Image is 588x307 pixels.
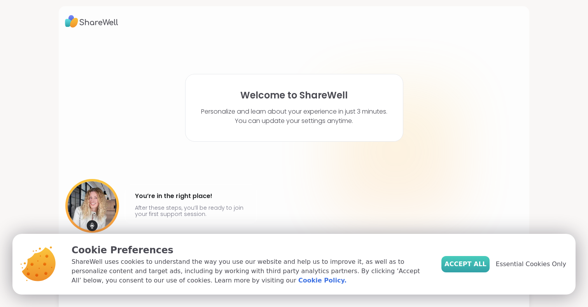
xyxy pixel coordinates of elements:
p: ShareWell uses cookies to understand the way you use our website and help us to improve it, as we... [72,257,429,285]
p: Cookie Preferences [72,243,429,257]
span: Essential Cookies Only [496,260,566,269]
button: Accept All [441,256,490,272]
img: mic icon [87,220,98,231]
span: Accept All [444,260,486,269]
h4: You’re in the right place! [135,190,247,202]
a: Cookie Policy. [298,276,346,285]
h1: Welcome to ShareWell [240,90,348,101]
img: User image [65,179,119,233]
p: After these steps, you’ll be ready to join your first support session. [135,205,247,217]
p: Personalize and learn about your experience in just 3 minutes. You can update your settings anytime. [201,107,387,126]
img: ShareWell Logo [65,12,118,30]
